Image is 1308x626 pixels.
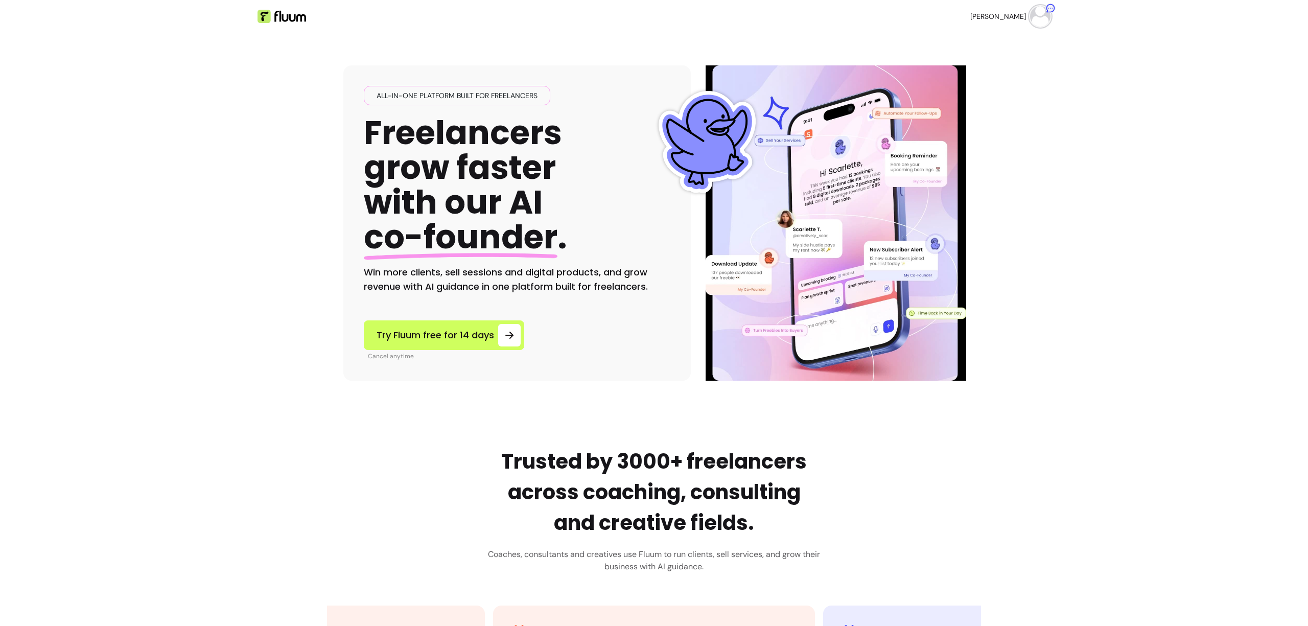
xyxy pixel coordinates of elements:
h2: Trusted by 3000+ freelancers across coaching, consulting and creative fields. [488,446,820,538]
span: [PERSON_NAME] [970,11,1026,21]
h2: Win more clients, sell sessions and digital products, and grow revenue with AI guidance in one pl... [364,265,670,294]
a: Try Fluum free for 14 days [364,320,524,350]
button: avatar[PERSON_NAME] [970,6,1050,27]
img: Illustration of Fluum AI Co-Founder on a smartphone, showing solo business performance insights s... [707,65,965,381]
img: Fluum Logo [258,10,306,23]
img: avatar [1030,6,1050,27]
h1: Freelancers grow faster with our AI . [364,115,567,255]
span: Try Fluum free for 14 days [377,328,494,342]
h3: Coaches, consultants and creatives use Fluum to run clients, sell services, and grow their busine... [488,548,820,573]
span: co-founder [364,214,557,260]
span: All-in-one platform built for freelancers [372,90,542,101]
img: Fluum Duck sticker [656,91,758,193]
p: Cancel anytime [368,352,524,360]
